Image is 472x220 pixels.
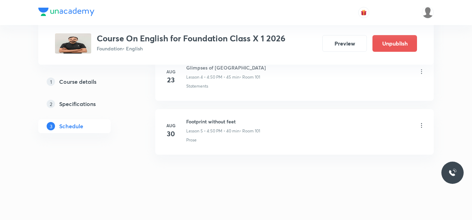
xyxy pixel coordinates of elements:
[164,122,178,129] h6: Aug
[47,100,55,108] p: 2
[164,75,178,85] h4: 23
[59,78,96,86] h5: Course details
[322,35,367,52] button: Preview
[186,64,266,71] h6: Glimpses of [GEOGRAPHIC_DATA]
[164,68,178,75] h6: Aug
[55,33,91,54] img: 2ef3f2e62eb44f2e8d6c4a26f95c3afe.jpg
[186,118,260,125] h6: Footprint without feet
[448,169,457,177] img: ttu
[59,100,96,108] h5: Specifications
[239,74,260,80] p: • Room 101
[59,122,83,130] h5: Schedule
[186,137,197,143] p: Prose
[38,8,94,18] a: Company Logo
[38,97,133,111] a: 2Specifications
[186,83,208,89] p: Statements
[372,35,417,52] button: Unpublish
[97,45,285,52] p: Foundation • English
[97,33,285,43] h3: Course On English for Foundation Class X 1 2026
[38,75,133,89] a: 1Course details
[239,128,260,134] p: • Room 101
[422,7,434,18] img: Unacademy Jodhpur
[164,129,178,139] h4: 30
[358,7,369,18] button: avatar
[47,122,55,130] p: 3
[186,128,239,134] p: Lesson 5 • 4:50 PM • 40 min
[186,74,239,80] p: Lesson 4 • 4:50 PM • 45 min
[47,78,55,86] p: 1
[361,9,367,16] img: avatar
[38,8,94,16] img: Company Logo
